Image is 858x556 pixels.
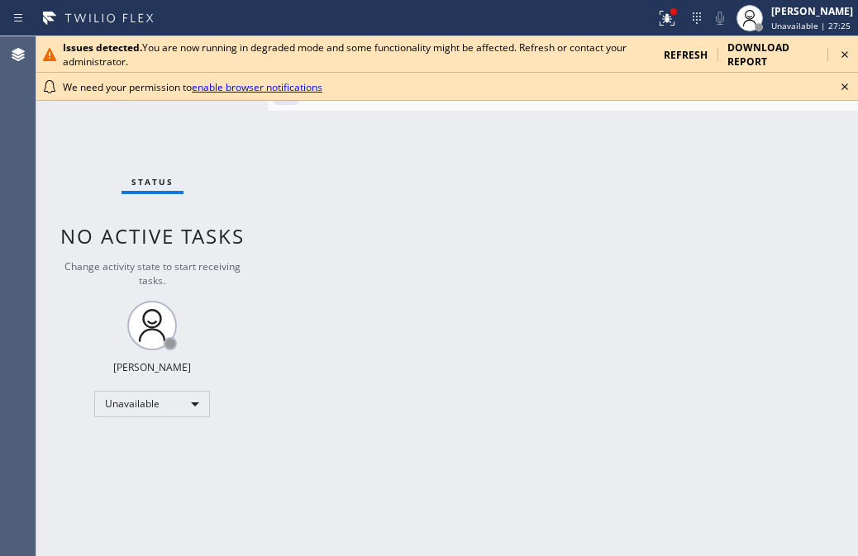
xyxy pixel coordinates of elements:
span: Status [131,176,174,188]
span: download report [727,40,818,69]
span: Unavailable | 27:25 [771,20,851,31]
span: refresh [664,48,708,62]
span: Change activity state to start receiving tasks. [64,259,241,288]
a: enable browser notifications [192,80,322,94]
div: [PERSON_NAME] [771,4,853,18]
div: You are now running in degraded mode and some functionality might be affected. Refresh or contact... [63,40,651,69]
div: Unavailable [94,391,210,417]
div: [PERSON_NAME] [113,360,191,374]
b: Issues detected. [63,40,142,55]
span: No active tasks [60,222,245,249]
button: Mute [708,7,732,30]
span: We need your permission to [63,80,322,94]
